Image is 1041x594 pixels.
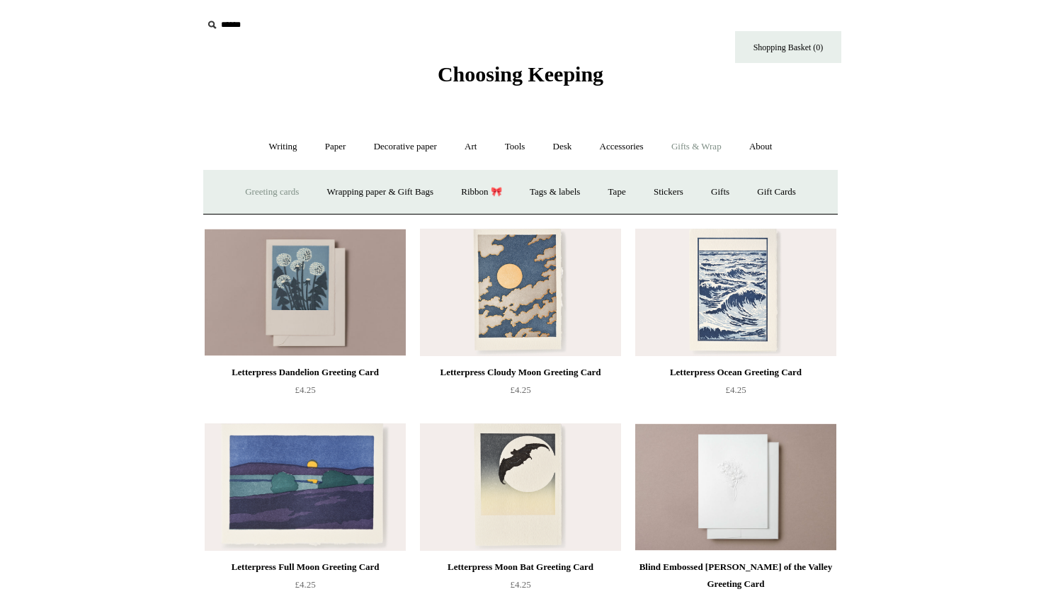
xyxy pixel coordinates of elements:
span: £4.25 [295,384,315,395]
a: Greeting cards [232,173,312,211]
img: Letterpress Full Moon Greeting Card [205,423,406,551]
a: Wrapping paper & Gift Bags [314,173,446,211]
div: Letterpress Moon Bat Greeting Card [423,559,618,576]
a: Letterpress Dandelion Greeting Card Letterpress Dandelion Greeting Card [205,229,406,356]
div: Letterpress Ocean Greeting Card [639,364,833,381]
img: Letterpress Dandelion Greeting Card [205,229,406,356]
a: Decorative paper [361,128,450,166]
a: Tools [492,128,538,166]
a: About [736,128,785,166]
a: Tags & labels [517,173,593,211]
a: Gifts & Wrap [659,128,734,166]
div: Letterpress Dandelion Greeting Card [208,364,402,381]
a: Gift Cards [744,173,809,211]
a: Desk [540,128,585,166]
a: Shopping Basket (0) [735,31,841,63]
div: Letterpress Cloudy Moon Greeting Card [423,364,618,381]
a: Letterpress Moon Bat Greeting Card Letterpress Moon Bat Greeting Card [420,423,621,551]
a: Tape [596,173,639,211]
img: Blind Embossed Lily of the Valley Greeting Card [635,423,836,551]
img: Letterpress Cloudy Moon Greeting Card [420,229,621,356]
a: Writing [256,128,310,166]
a: Ribbon 🎀 [448,173,515,211]
div: Letterpress Full Moon Greeting Card [208,559,402,576]
a: Letterpress Ocean Greeting Card Letterpress Ocean Greeting Card [635,229,836,356]
a: Letterpress Full Moon Greeting Card Letterpress Full Moon Greeting Card [205,423,406,551]
a: Stickers [641,173,696,211]
img: Letterpress Moon Bat Greeting Card [420,423,621,551]
a: Choosing Keeping [438,74,603,84]
span: £4.25 [295,579,315,590]
a: Letterpress Cloudy Moon Greeting Card £4.25 [420,364,621,422]
a: Blind Embossed Lily of the Valley Greeting Card Blind Embossed Lily of the Valley Greeting Card [635,423,836,551]
span: £4.25 [510,384,530,395]
a: Gifts [698,173,742,211]
img: Letterpress Ocean Greeting Card [635,229,836,356]
a: Letterpress Ocean Greeting Card £4.25 [635,364,836,422]
a: Paper [312,128,359,166]
span: £4.25 [725,384,746,395]
span: £4.25 [510,579,530,590]
a: Art [452,128,489,166]
a: Letterpress Cloudy Moon Greeting Card Letterpress Cloudy Moon Greeting Card [420,229,621,356]
span: Choosing Keeping [438,62,603,86]
a: Accessories [587,128,656,166]
div: Blind Embossed [PERSON_NAME] of the Valley Greeting Card [639,559,833,593]
a: Letterpress Dandelion Greeting Card £4.25 [205,364,406,422]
